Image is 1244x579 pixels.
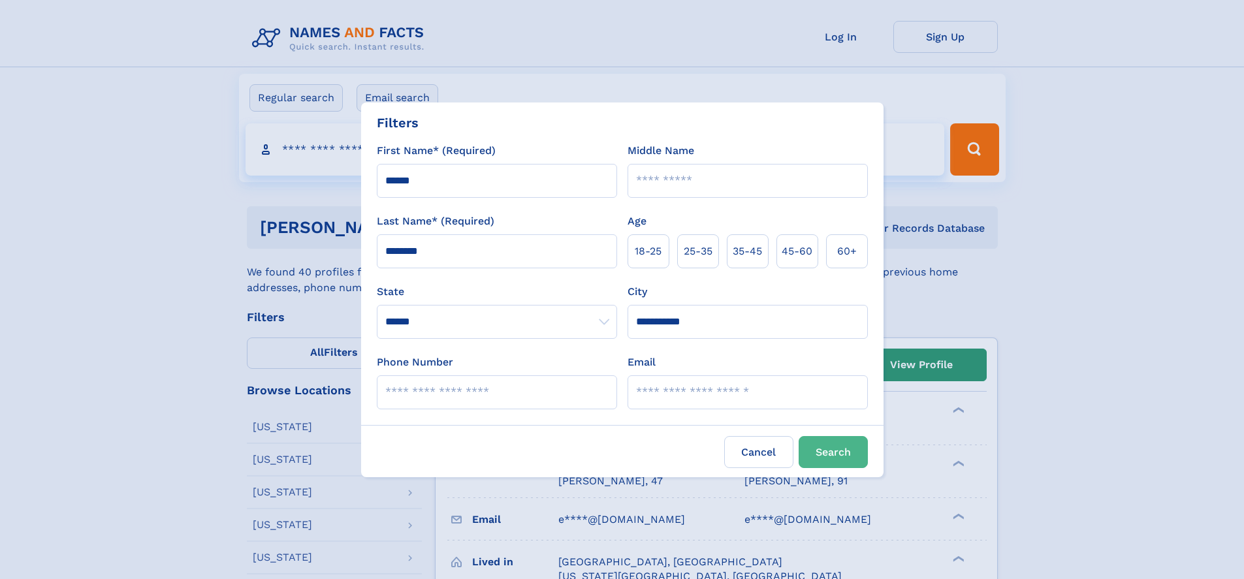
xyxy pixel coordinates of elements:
[628,284,647,300] label: City
[377,143,496,159] label: First Name* (Required)
[782,243,812,259] span: 45‑60
[377,354,453,370] label: Phone Number
[628,354,656,370] label: Email
[799,436,868,468] button: Search
[724,436,793,468] label: Cancel
[837,243,857,259] span: 60+
[733,243,762,259] span: 35‑45
[628,213,646,229] label: Age
[377,113,419,133] div: Filters
[628,143,694,159] label: Middle Name
[684,243,712,259] span: 25‑35
[377,213,494,229] label: Last Name* (Required)
[635,243,662,259] span: 18‑25
[377,284,617,300] label: State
